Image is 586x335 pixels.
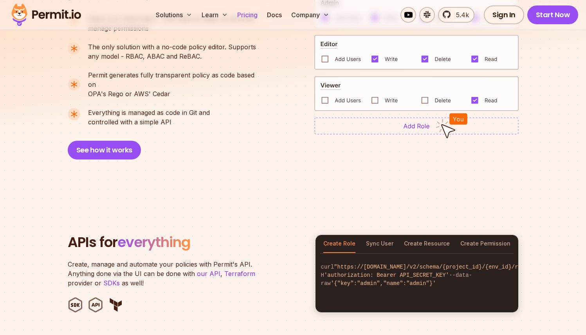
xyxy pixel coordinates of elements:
[334,264,534,270] span: "https://[DOMAIN_NAME]/v2/schema/{project_id}/{env_id}/roles"
[153,7,195,23] button: Solutions
[438,7,474,23] a: 5.4k
[331,280,436,287] span: '{"key":"admin","name":"admin"}'
[234,7,261,23] a: Pricing
[8,2,85,28] img: Permit logo
[324,272,449,278] span: 'authorization: Bearer API_SECRET_KEY'
[451,10,469,20] span: 5.4k
[224,270,255,278] a: Terraform
[316,257,518,294] code: curl -H --data-raw
[197,270,220,278] a: our API
[484,5,524,24] a: Sign In
[88,108,210,117] span: Everything is managed as code in Git and
[88,42,256,52] span: The only solution with a no-code policy editor. Supports
[288,7,332,23] button: Company
[103,279,120,287] a: SDKs
[198,7,231,23] button: Learn
[117,232,190,252] span: everything
[68,235,306,250] h2: APIs for
[527,5,579,24] a: Start Now
[68,141,141,159] button: See how it works
[366,235,393,253] button: Sync User
[323,235,355,253] button: Create Role
[404,235,450,253] button: Create Resource
[88,70,263,89] span: Permit generates fully transparent policy as code based on
[88,108,210,127] p: controlled with a simple API
[264,7,285,23] a: Docs
[88,42,256,61] p: any model - RBAC, ABAC and ReBAC.
[88,70,263,99] p: OPA's Rego or AWS' Cedar
[68,260,263,288] p: Create, manage and automate your policies with Permit's API. Anything done via the UI can be done...
[460,235,510,253] button: Create Permission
